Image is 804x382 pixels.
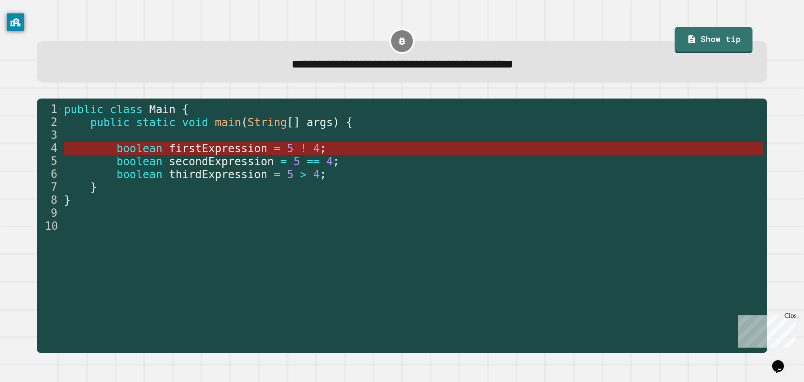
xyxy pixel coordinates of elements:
[37,155,63,168] div: 5
[149,103,176,116] span: Main
[300,142,307,155] span: !
[110,103,143,116] span: class
[287,142,294,155] span: 5
[37,220,63,233] div: 10
[116,168,162,181] span: boolean
[37,116,63,129] div: 2
[215,116,241,129] span: main
[248,116,287,129] span: String
[7,13,24,31] button: privacy banner
[169,168,268,181] span: thirdExpression
[90,116,130,129] span: public
[37,129,63,142] div: 3
[274,168,281,181] span: =
[58,103,62,116] span: Toggle code folding, rows 1 through 8
[37,207,63,220] div: 9
[274,142,281,155] span: =
[37,142,63,155] div: 4
[169,142,268,155] span: firstExpression
[37,168,63,181] div: 6
[182,116,209,129] span: void
[136,116,175,129] span: static
[294,155,300,168] span: 5
[116,142,162,155] span: boolean
[64,103,103,116] span: public
[37,103,63,116] div: 1
[116,155,162,168] span: boolean
[37,194,63,207] div: 8
[313,142,320,155] span: 4
[300,168,307,181] span: >
[734,312,796,348] iframe: chat widget
[37,181,63,194] div: 7
[3,3,58,53] div: Chat with us now!Close
[307,155,320,168] span: ==
[313,168,320,181] span: 4
[675,27,752,54] a: Show tip
[287,168,294,181] span: 5
[326,155,333,168] span: 4
[769,348,796,374] iframe: chat widget
[169,155,274,168] span: secondExpression
[58,116,62,129] span: Toggle code folding, rows 2 through 7
[307,116,333,129] span: args
[281,155,287,168] span: =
